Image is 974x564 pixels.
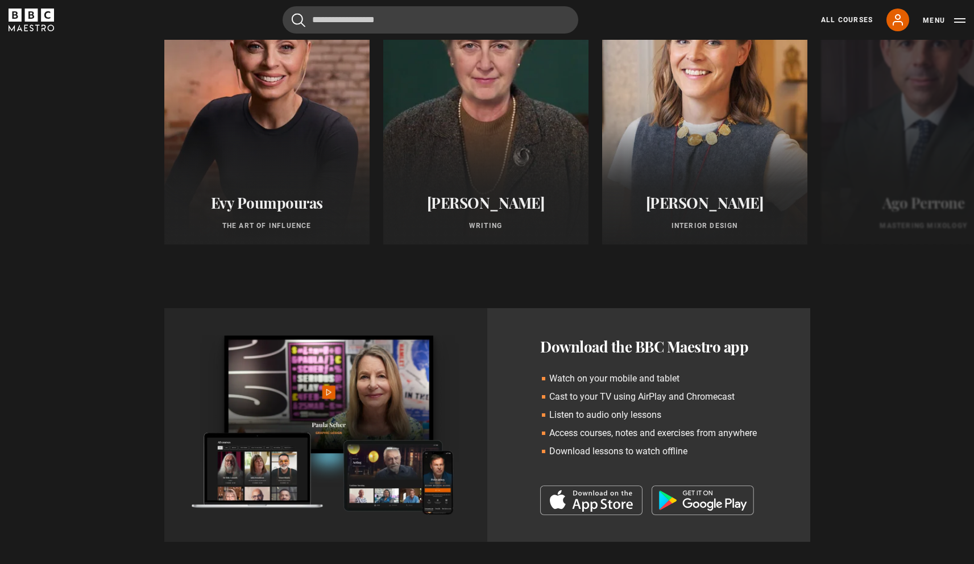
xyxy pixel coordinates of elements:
[397,221,575,231] p: Writing
[9,9,54,31] svg: BBC Maestro
[540,390,757,404] li: Cast to your TV using AirPlay and Chromecast
[923,15,965,26] button: Toggle navigation
[178,221,356,231] p: The Art of Influence
[821,15,873,25] a: All Courses
[540,408,757,422] li: Listen to audio only lessons
[178,194,356,212] h2: Evy Poumpouras
[540,372,757,385] li: Watch on your mobile and tablet
[292,13,305,27] button: Submit the search query
[283,6,578,34] input: Search
[540,335,757,358] h3: Download the BBC Maestro app
[540,426,757,440] li: Access courses, notes and exercises from anywhere
[540,445,757,458] li: Download lessons to watch offline
[616,221,794,231] p: Interior Design
[616,194,794,212] h2: [PERSON_NAME]
[397,194,575,212] h2: [PERSON_NAME]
